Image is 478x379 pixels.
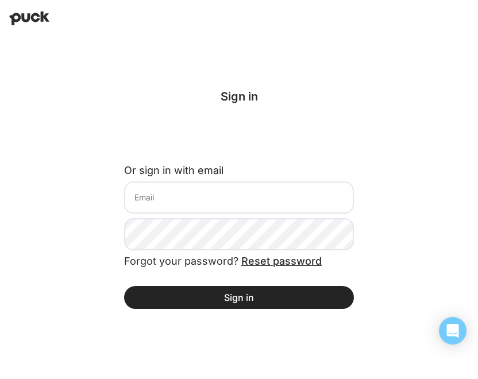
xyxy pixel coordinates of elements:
[118,123,244,148] iframe: Sign in with Google Button
[124,255,322,267] span: Forgot your password?
[439,317,467,345] div: Open Intercom Messenger
[124,286,354,309] button: Sign in
[241,255,322,267] a: Reset password
[124,90,354,103] div: Sign in
[124,164,349,177] label: Or sign in with email
[9,11,49,25] img: Puck home
[124,181,354,214] input: Email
